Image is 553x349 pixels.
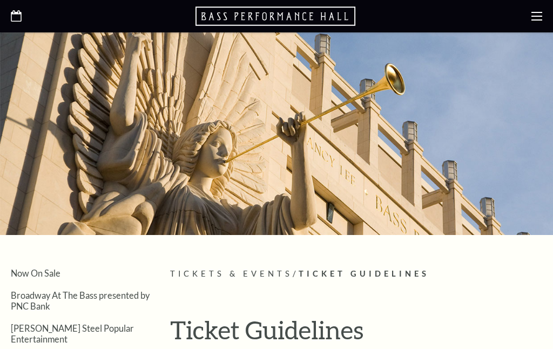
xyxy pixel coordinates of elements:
a: Broadway At The Bass presented by PNC Bank [11,290,150,311]
span: Tickets & Events [170,269,293,278]
span: Ticket Guidelines [299,269,429,278]
p: / [170,267,542,281]
a: [PERSON_NAME] Steel Popular Entertainment [11,323,134,344]
a: Now On Sale [11,268,60,278]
